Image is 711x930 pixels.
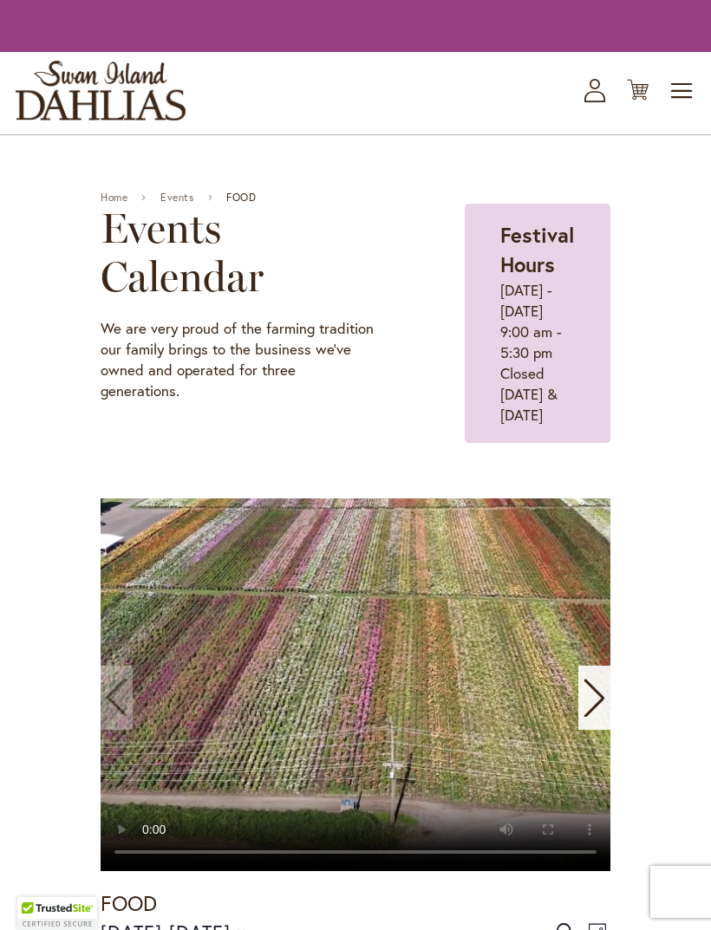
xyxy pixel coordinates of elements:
p: We are very proud of the farming tradition our family brings to the business we've owned and oper... [101,318,379,401]
swiper-slide: 1 / 11 [101,498,610,871]
strong: Festival Hours [500,221,574,278]
span: FOOD [226,192,256,204]
a: store logo [16,61,186,120]
a: Home [101,192,127,204]
p: [DATE] - [DATE] 9:00 am - 5:30 pm Closed [DATE] & [DATE] [500,280,575,426]
a: Events [160,192,194,204]
h2: Events Calendar [101,204,379,301]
